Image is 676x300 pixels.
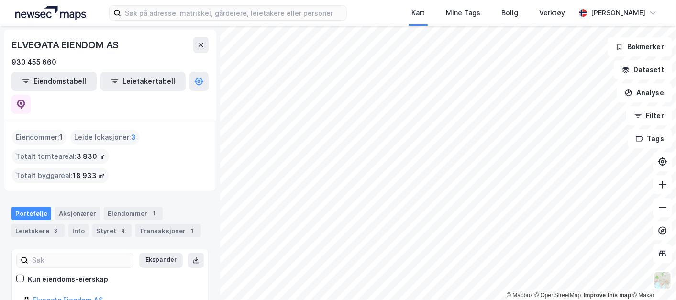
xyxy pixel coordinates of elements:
div: [PERSON_NAME] [591,7,645,19]
div: Kun eiendoms-eierskap [28,274,108,285]
div: Info [68,224,89,237]
div: ELVEGATA EIENDOM AS [11,37,121,53]
a: Mapbox [507,292,533,299]
div: Totalt tomteareal : [12,149,109,164]
a: OpenStreetMap [535,292,581,299]
div: Totalt byggareal : [12,168,109,183]
input: Søk [28,253,133,267]
div: Bolig [501,7,518,19]
div: Kart [411,7,425,19]
img: logo.a4113a55bc3d86da70a041830d287a7e.svg [15,6,86,20]
button: Analyse [617,83,672,102]
button: Leietakertabell [100,72,186,91]
div: Verktøy [539,7,565,19]
div: Mine Tags [446,7,480,19]
span: 3 [131,132,136,143]
div: Leietakere [11,224,65,237]
iframe: Chat Widget [628,254,676,300]
input: Søk på adresse, matrikkel, gårdeiere, leietakere eller personer [121,6,346,20]
button: Tags [628,129,672,148]
div: Portefølje [11,207,51,220]
a: Improve this map [584,292,631,299]
div: Leide lokasjoner : [70,130,140,145]
div: 8 [51,226,61,235]
div: 4 [118,226,128,235]
button: Ekspander [139,253,183,268]
button: Filter [626,106,672,125]
div: Kontrollprogram for chat [628,254,676,300]
button: Eiendomstabell [11,72,97,91]
div: Styret [92,224,132,237]
button: Bokmerker [608,37,672,56]
div: Eiendommer [104,207,163,220]
button: Datasett [614,60,672,79]
div: 930 455 660 [11,56,56,68]
span: 3 830 ㎡ [77,151,105,162]
span: 18 933 ㎡ [73,170,105,181]
span: 1 [59,132,63,143]
div: 1 [149,209,159,218]
div: 1 [188,226,197,235]
div: Transaksjoner [135,224,201,237]
div: Aksjonærer [55,207,100,220]
div: Eiendommer : [12,130,66,145]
